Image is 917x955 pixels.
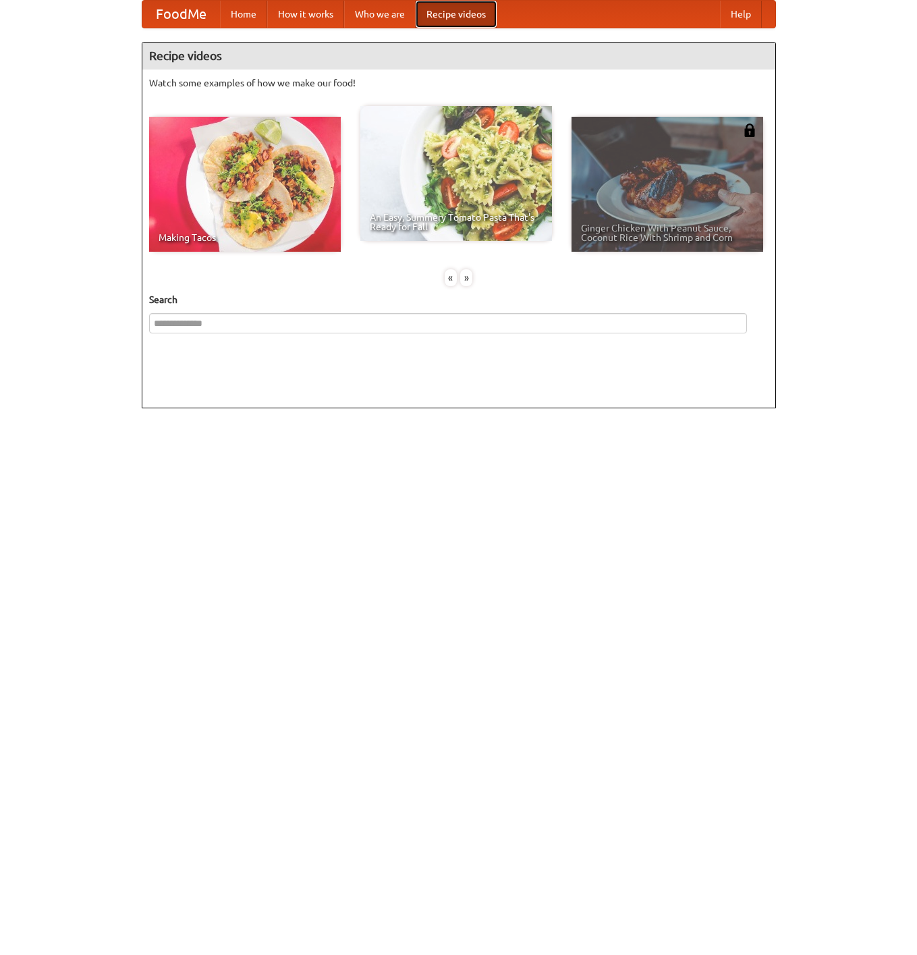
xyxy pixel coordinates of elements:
div: « [445,269,457,286]
a: FoodMe [142,1,220,28]
h5: Search [149,293,769,306]
a: Recipe videos [416,1,497,28]
a: An Easy, Summery Tomato Pasta That's Ready for Fall [360,106,552,241]
h4: Recipe videos [142,43,775,70]
a: How it works [267,1,344,28]
a: Home [220,1,267,28]
span: Making Tacos [159,233,331,242]
img: 483408.png [743,124,756,137]
a: Help [720,1,762,28]
a: Making Tacos [149,117,341,252]
div: » [460,269,472,286]
p: Watch some examples of how we make our food! [149,76,769,90]
span: An Easy, Summery Tomato Pasta That's Ready for Fall [370,213,543,231]
a: Who we are [344,1,416,28]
